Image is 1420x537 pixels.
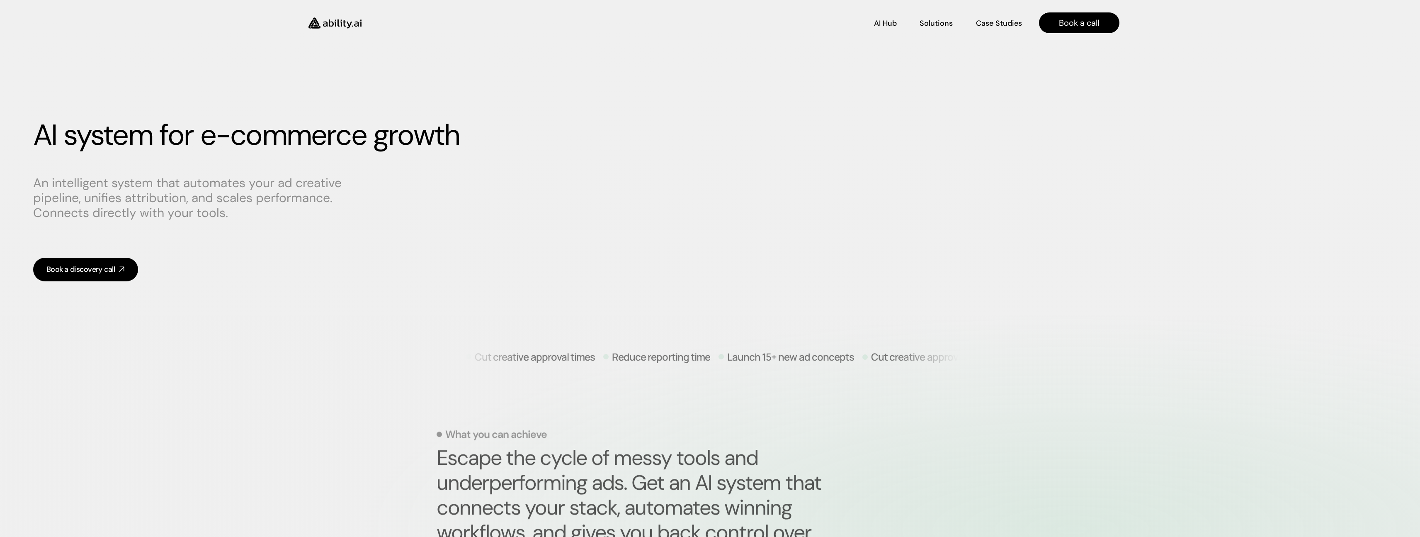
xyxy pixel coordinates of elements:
[727,351,854,361] p: Launch 15+ new ad concepts
[51,78,109,86] h3: Ready-to-use in Slack
[475,351,595,361] p: Cut creative approval times
[871,351,991,361] p: Cut creative approval times
[612,351,710,361] p: Reduce reporting time
[1039,12,1119,33] a: Book a call
[874,18,897,29] p: AI Hub
[1059,17,1099,29] p: Book a call
[920,16,953,30] a: Solutions
[976,16,1022,30] a: Case Studies
[445,429,547,439] p: What you can achieve
[976,18,1022,29] p: Case Studies
[373,12,1119,33] nav: Main navigation
[33,258,138,281] a: Book a discovery call
[33,176,348,220] p: An intelligent system that automates your ad creative pipeline, unifies attribution, and scales p...
[46,264,115,275] div: Book a discovery call
[33,118,1387,153] h1: AI system for e-commerce growth
[874,16,897,30] a: AI Hub
[920,18,953,29] p: Solutions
